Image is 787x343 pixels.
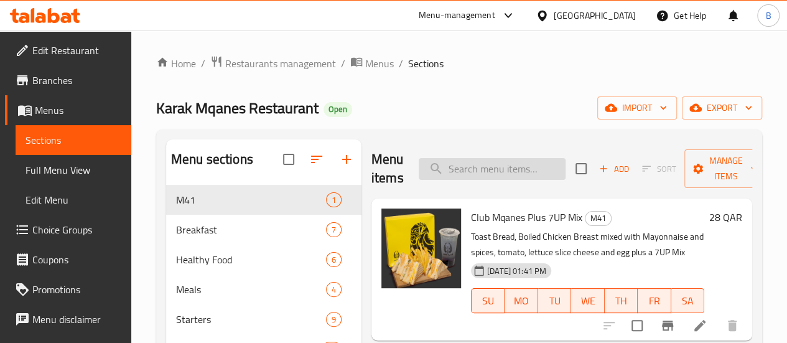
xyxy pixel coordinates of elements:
[166,275,361,304] div: Meals4
[156,55,762,72] nav: breadcrumb
[176,282,326,297] span: Meals
[32,73,121,88] span: Branches
[327,194,341,206] span: 1
[5,275,131,304] a: Promotions
[171,150,253,169] h2: Menu sections
[634,159,684,179] span: Select section first
[176,222,326,237] div: Breakfast
[482,265,551,277] span: [DATE] 01:41 PM
[692,100,752,116] span: export
[765,9,771,22] span: B
[156,94,319,122] span: Karak Mqanes Restaurant
[594,159,634,179] span: Add item
[16,185,131,215] a: Edit Menu
[381,209,461,288] img: Club Mqanes Plus 7UP Mix
[543,292,566,310] span: TU
[597,96,677,120] button: import
[5,35,131,65] a: Edit Restaurant
[26,133,121,148] span: Sections
[717,311,747,341] button: delete
[276,146,302,172] span: Select all sections
[682,96,762,120] button: export
[327,284,341,296] span: 4
[326,312,342,327] div: items
[571,288,604,313] button: WE
[5,95,131,125] a: Menus
[605,288,638,313] button: TH
[399,56,403,71] li: /
[419,158,566,180] input: search
[653,311,682,341] button: Branch-specific-item
[471,288,505,313] button: SU
[671,288,704,313] button: SA
[576,292,599,310] span: WE
[225,56,336,71] span: Restaurants management
[371,150,404,187] h2: Menu items
[5,245,131,275] a: Coupons
[676,292,699,310] span: SA
[709,209,742,226] h6: 28 QAR
[692,318,707,333] a: Edit menu item
[597,162,631,176] span: Add
[408,56,444,71] span: Sections
[32,222,121,237] span: Choice Groups
[684,149,768,188] button: Manage items
[638,288,671,313] button: FR
[16,155,131,185] a: Full Menu View
[624,312,650,339] span: Select to update
[365,56,394,71] span: Menus
[32,312,121,327] span: Menu disclaimer
[326,252,342,267] div: items
[568,156,594,182] span: Select section
[166,245,361,275] div: Healthy Food6
[324,104,352,115] span: Open
[5,65,131,95] a: Branches
[505,288,538,313] button: MO
[326,222,342,237] div: items
[5,304,131,334] a: Menu disclaimer
[16,125,131,155] a: Sections
[26,162,121,177] span: Full Menu View
[471,229,704,260] p: Toast Bread, Boiled Chicken Breast mixed with Mayonnaise and spices, tomato, lettuce slice cheese...
[201,56,205,71] li: /
[32,43,121,58] span: Edit Restaurant
[607,100,667,116] span: import
[176,312,326,327] div: Starters
[176,192,326,207] span: M41
[166,185,361,215] div: M411
[350,55,394,72] a: Menus
[324,102,352,117] div: Open
[419,8,495,23] div: Menu-management
[156,56,196,71] a: Home
[166,215,361,245] div: Breakfast7
[594,159,634,179] button: Add
[327,314,341,326] span: 9
[332,144,361,174] button: Add section
[32,252,121,267] span: Coupons
[341,56,345,71] li: /
[510,292,533,310] span: MO
[585,211,612,226] div: M41
[32,282,121,297] span: Promotions
[302,144,332,174] span: Sort sections
[538,288,571,313] button: TU
[610,292,633,310] span: TH
[176,252,326,267] span: Healthy Food
[210,55,336,72] a: Restaurants management
[326,282,342,297] div: items
[471,208,582,227] span: Club Mqanes Plus 7UP Mix
[327,224,341,236] span: 7
[26,192,121,207] span: Edit Menu
[326,192,342,207] div: items
[477,292,500,310] span: SU
[166,304,361,334] div: Starters9
[585,211,611,225] span: M41
[35,103,121,118] span: Menus
[694,153,758,184] span: Manage items
[327,254,341,266] span: 6
[643,292,666,310] span: FR
[5,215,131,245] a: Choice Groups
